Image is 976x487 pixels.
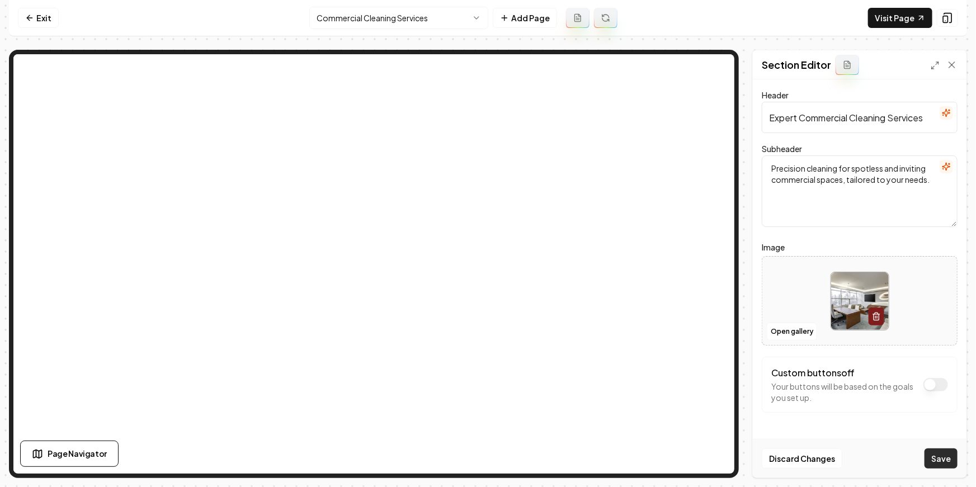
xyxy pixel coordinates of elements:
[762,240,958,254] label: Image
[762,57,831,73] h2: Section Editor
[767,323,817,341] button: Open gallery
[18,8,59,28] a: Exit
[868,8,932,28] a: Visit Page
[20,441,119,467] button: Page Navigator
[831,272,889,330] img: image
[762,144,802,154] label: Subheader
[594,8,617,28] button: Regenerate page
[771,367,855,379] label: Custom buttons off
[493,8,557,28] button: Add Page
[762,102,958,133] input: Header
[771,381,918,403] p: Your buttons will be based on the goals you set up.
[762,448,842,469] button: Discard Changes
[566,8,590,28] button: Add admin page prompt
[762,90,789,100] label: Header
[836,55,859,75] button: Add admin section prompt
[48,448,107,460] span: Page Navigator
[925,448,958,469] button: Save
